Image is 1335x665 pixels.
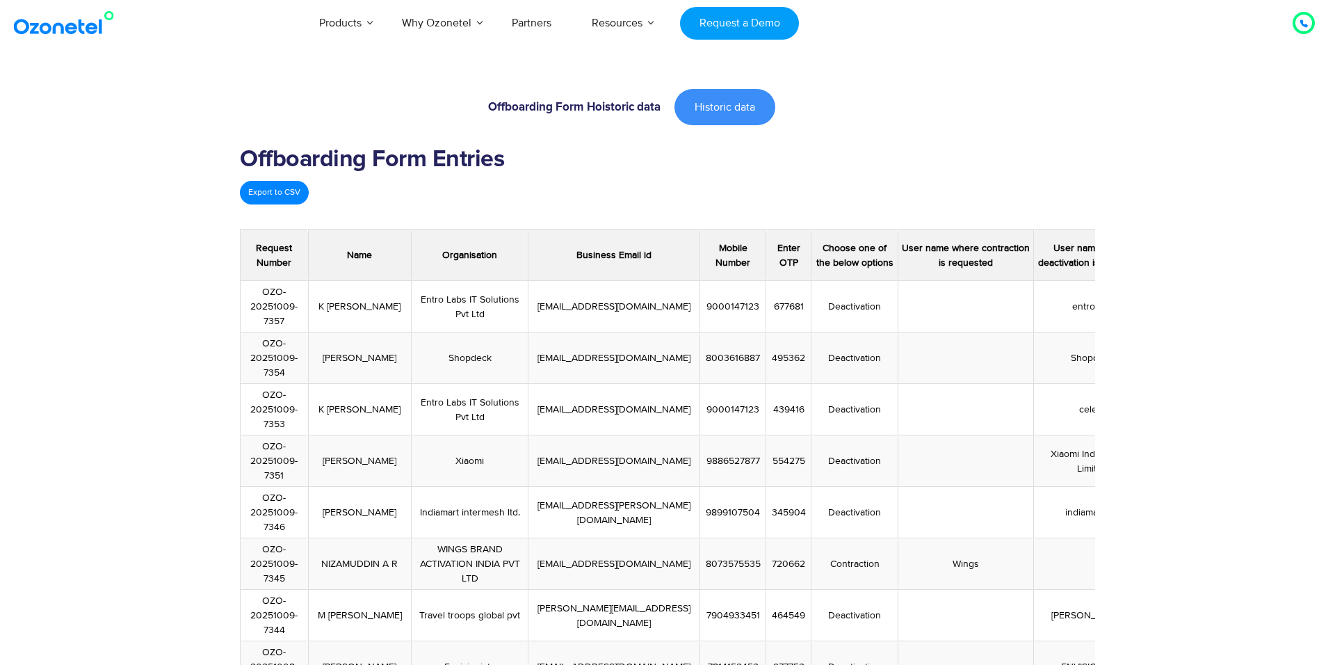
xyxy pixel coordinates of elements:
th: Request Number [241,230,309,281]
td: 345904 [766,487,811,538]
td: 554275 [766,435,811,487]
td: Deactivation [811,487,898,538]
td: Contraction [811,538,898,590]
td: [EMAIL_ADDRESS][PERSON_NAME][DOMAIN_NAME] [528,487,700,538]
td: 677681 [766,281,811,332]
td: [EMAIL_ADDRESS][DOMAIN_NAME] [528,384,700,435]
td: 9000147123 [699,384,766,435]
td: Indiamart intermesh ltd. [412,487,528,538]
td: Entro Labs IT Solutions Pvt Ltd [412,384,528,435]
td: celekt [1034,384,1151,435]
td: [PERSON_NAME] S [1034,590,1151,641]
th: Business Email id [528,230,700,281]
a: Request a Demo [680,7,799,40]
td: OZO-20251009-7351 [241,435,309,487]
td: Deactivation [811,384,898,435]
td: 9899107504 [699,487,766,538]
h2: Offboarding Form Entries [240,146,1095,174]
td: 7904933451 [699,590,766,641]
td: 8073575535 [699,538,766,590]
td: Xiaomi [412,435,528,487]
td: 439416 [766,384,811,435]
td: [PERSON_NAME][EMAIL_ADDRESS][DOMAIN_NAME] [528,590,700,641]
a: Export to CSV [240,181,309,205]
td: 8003616887 [699,332,766,384]
th: Organisation [412,230,528,281]
td: Shopdeck [1034,332,1151,384]
th: User name where deactivation is requested [1034,230,1151,281]
td: Deactivation [811,590,898,641]
h6: Offboarding Form Hoistoric data [247,102,661,113]
td: 720662 [766,538,811,590]
td: OZO-20251009-7346 [241,487,309,538]
td: K [PERSON_NAME] [308,384,412,435]
th: User name where contraction is requested [898,230,1033,281]
td: M [PERSON_NAME] [308,590,412,641]
td: entrolabs [1034,281,1151,332]
td: [EMAIL_ADDRESS][DOMAIN_NAME] [528,435,700,487]
th: Mobile Number [699,230,766,281]
a: Historic data [674,89,775,125]
td: 495362 [766,332,811,384]
th: Name [308,230,412,281]
td: OZO-20251009-7345 [241,538,309,590]
td: Deactivation [811,332,898,384]
td: Deactivation [811,435,898,487]
td: OZO-20251009-7357 [241,281,309,332]
th: Enter OTP [766,230,811,281]
td: Xiaomi India Private Limited [1034,435,1151,487]
td: [PERSON_NAME] [308,435,412,487]
td: Deactivation [811,281,898,332]
th: Choose one of the below options [811,230,898,281]
td: K [PERSON_NAME] [308,281,412,332]
td: [EMAIL_ADDRESS][DOMAIN_NAME] [528,332,700,384]
td: Wings [898,538,1033,590]
td: WINGS BRAND ACTIVATION INDIA PVT LTD [412,538,528,590]
td: OZO-20251009-7353 [241,384,309,435]
td: [EMAIL_ADDRESS][DOMAIN_NAME] [528,281,700,332]
td: OZO-20251009-7344 [241,590,309,641]
td: [PERSON_NAME] [308,332,412,384]
td: [PERSON_NAME] [308,487,412,538]
span: Historic data [695,102,755,113]
td: 464549 [766,590,811,641]
td: Travel troops global pvt [412,590,528,641]
td: 9886527877 [699,435,766,487]
td: Shopdeck [412,332,528,384]
td: Entro Labs IT Solutions Pvt Ltd [412,281,528,332]
td: [EMAIL_ADDRESS][DOMAIN_NAME] [528,538,700,590]
td: 9000147123 [699,281,766,332]
td: OZO-20251009-7354 [241,332,309,384]
td: NIZAMUDDIN A R [308,538,412,590]
td: indiamart_cc [1034,487,1151,538]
